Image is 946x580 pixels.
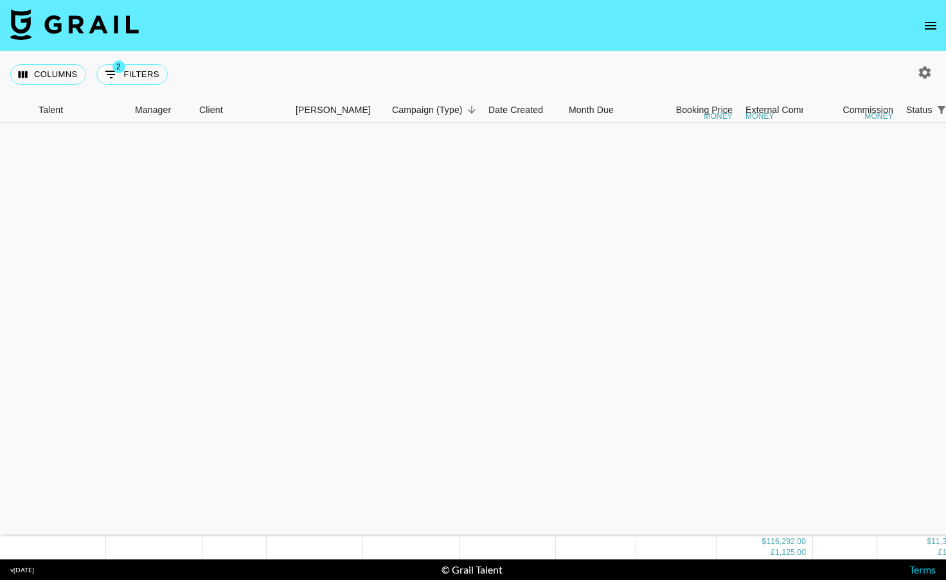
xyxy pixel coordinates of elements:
[843,98,893,123] div: Commission
[704,112,733,120] div: money
[676,98,733,123] div: Booking Price
[32,98,129,123] div: Talent
[927,537,931,548] div: $
[762,537,767,548] div: $
[562,98,643,123] div: Month Due
[129,98,193,123] div: Manager
[10,566,34,574] div: v [DATE]
[771,548,775,559] div: £
[135,98,171,123] div: Manager
[10,9,139,40] img: Grail Talent
[918,13,943,39] button: open drawer
[193,98,289,123] div: Client
[442,563,503,576] div: © Grail Talent
[864,112,893,120] div: money
[10,64,86,85] button: Select columns
[745,112,774,120] div: money
[938,548,943,559] div: £
[96,64,168,85] button: Show filters
[488,98,543,123] div: Date Created
[39,98,63,123] div: Talent
[482,98,562,123] div: Date Created
[296,98,371,123] div: [PERSON_NAME]
[112,60,125,73] span: 2
[745,98,832,123] div: External Commission
[289,98,386,123] div: Booker
[463,101,481,119] button: Sort
[569,98,614,123] div: Month Due
[775,548,806,559] div: 1,125.00
[906,98,933,123] div: Status
[909,563,936,576] a: Terms
[386,98,482,123] div: Campaign (Type)
[766,537,806,548] div: 116,292.00
[392,98,463,123] div: Campaign (Type)
[199,98,223,123] div: Client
